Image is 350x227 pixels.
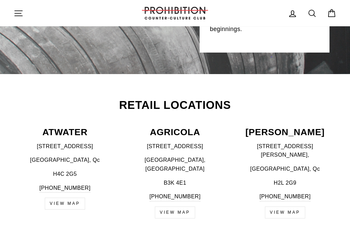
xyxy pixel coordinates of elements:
p: [STREET_ADDRESS] [124,142,226,151]
p: [PERSON_NAME] [234,128,336,137]
p: ATWATER [14,128,116,137]
h2: Retail Locations [14,100,336,111]
a: [PHONE_NUMBER] [259,192,311,201]
p: H4C 2G5 [14,170,116,179]
img: PROHIBITION COUNTER-CULTURE CLUB [141,7,209,19]
a: view map [265,207,306,218]
p: B3K 4E1 [124,179,226,187]
p: [GEOGRAPHIC_DATA], Qc [234,165,336,173]
a: [PHONE_NUMBER] [149,192,201,201]
a: [PHONE_NUMBER] [39,184,91,193]
a: VIEW MAP [155,207,196,218]
p: H2L 2G9 [234,179,336,187]
p: AGRICOLA [124,128,226,137]
p: [STREET_ADDRESS][PERSON_NAME], [234,142,336,159]
a: VIEW MAP [45,198,85,210]
p: [GEOGRAPHIC_DATA], [GEOGRAPHIC_DATA] [124,156,226,173]
p: [GEOGRAPHIC_DATA], Qc [14,156,116,165]
p: [STREET_ADDRESS] [14,142,116,151]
